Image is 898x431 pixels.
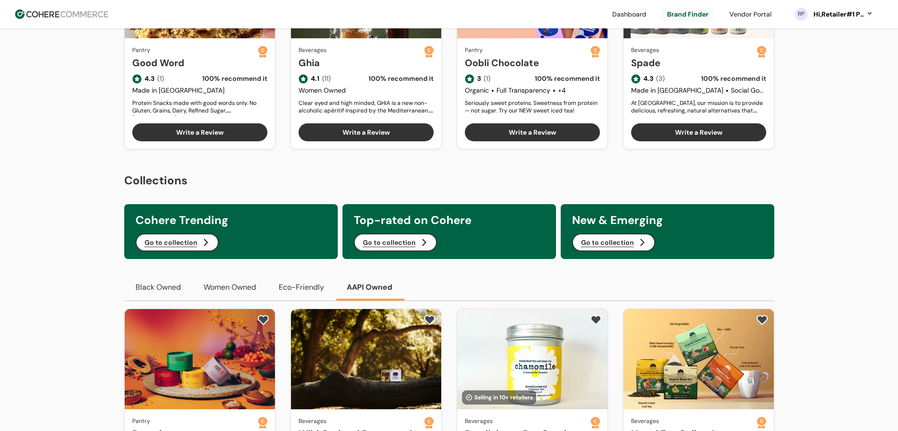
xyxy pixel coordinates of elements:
svg: 0 percent [794,7,808,21]
a: Ghia [299,56,424,70]
h3: New & Emerging [572,212,763,229]
a: Good Word [132,56,258,70]
button: AAPI Owned [335,274,403,301]
button: Go to collection [354,233,437,251]
button: Write a Review [299,123,434,141]
button: add to favorite [754,313,770,327]
button: Write a Review [132,123,267,141]
a: Oobli Chocolate [465,56,590,70]
a: Spade [631,56,757,70]
button: Eco-Friendly [267,274,335,301]
button: Go to collection [572,233,655,251]
button: add to favorite [256,313,271,327]
button: Black Owned [124,274,192,301]
button: Hi,Retailer#1 Prod#1 [812,9,873,19]
h3: Top-rated on Cohere [354,212,545,229]
h2: Collections [124,172,774,189]
button: Go to collection [136,233,219,251]
div: Hi, Retailer#1 Prod#1 [812,9,864,19]
button: add to favorite [588,313,604,327]
button: Write a Review [631,123,766,141]
button: add to favorite [422,313,437,327]
button: Write a Review [465,123,600,141]
h3: Cohere Trending [136,212,326,229]
button: Women Owned [192,274,267,301]
img: Cohere Logo [15,9,108,19]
